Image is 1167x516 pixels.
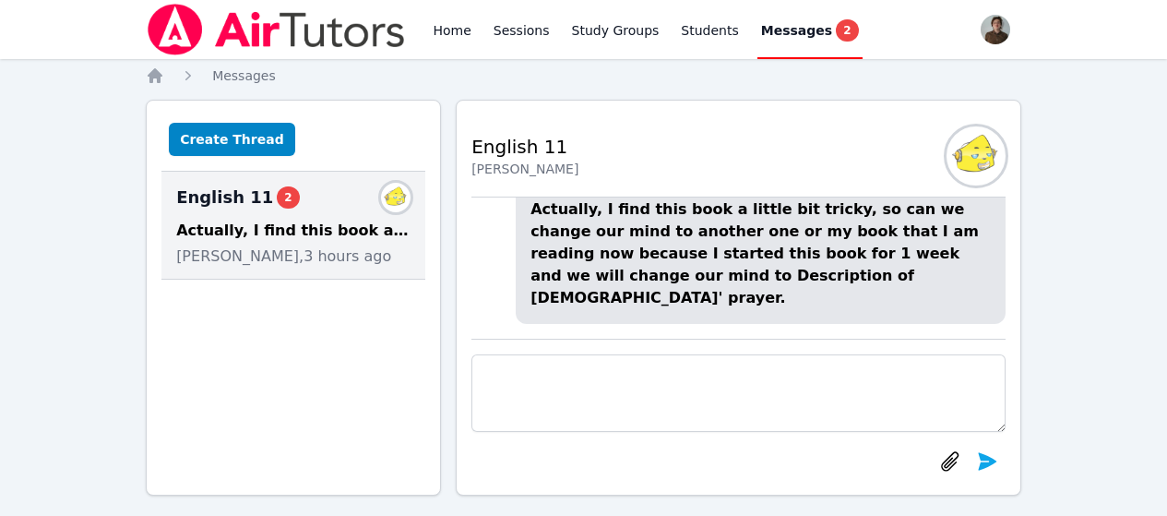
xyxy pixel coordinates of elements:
[277,186,299,209] span: 2
[212,66,276,85] a: Messages
[836,19,858,42] span: 2
[169,123,295,156] button: Create Thread
[212,68,276,83] span: Messages
[146,4,407,55] img: Air Tutors
[471,134,578,160] h2: English 11
[947,126,1006,186] img: Ahmad Ali Sayeed
[176,220,411,242] div: Actually, I find this book a little bit tricky, so can we change our mind to another one or my bo...
[381,183,411,212] img: Ahmad Ali Sayeed
[146,66,1021,85] nav: Breadcrumb
[530,198,991,309] p: Actually, I find this book a little bit tricky, so can we change our mind to another one or my bo...
[176,246,391,268] span: [PERSON_NAME], 3 hours ago
[176,185,300,210] span: English 11
[161,172,425,280] div: English 112Ahmad Ali SayeedActually, I find this book a little bit tricky, so can we change our m...
[471,160,578,178] div: [PERSON_NAME]
[761,21,832,40] span: Messages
